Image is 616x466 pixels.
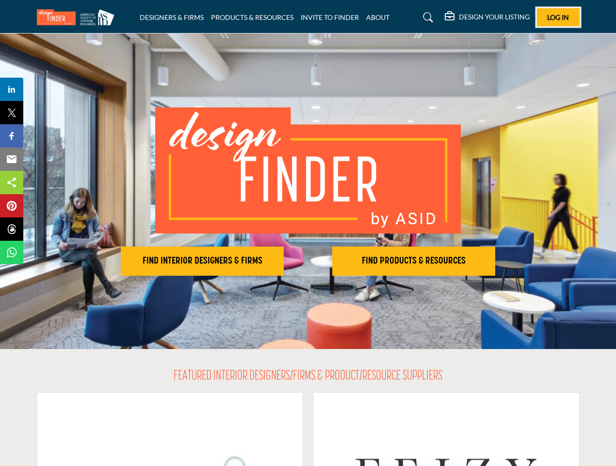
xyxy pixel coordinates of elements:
img: Site Logo [37,9,119,25]
a: INVITE TO FINDER [301,13,359,21]
a: Search [414,10,439,25]
button: FIND PRODUCTS & RESOURCES [332,247,495,276]
button: FIND INTERIOR DESIGNERS & FIRMS [121,247,284,276]
span: Log In [547,13,569,21]
button: Log In [537,8,580,26]
h5: DESIGN YOUR LISTING [459,13,530,21]
h2: FIND PRODUCTS & RESOURCES [335,255,492,267]
img: image [155,107,461,233]
a: PRODUCTS & RESOURCES [211,13,293,21]
a: ABOUT [366,13,389,21]
h2: FIND INTERIOR DESIGNERS & FIRMS [124,255,281,267]
h2: FEATURED INTERIOR DESIGNERS/FIRMS & PRODUCT/RESOURCE SUPPLIERS [174,368,442,385]
div: DESIGN YOUR LISTING [445,12,530,23]
a: DESIGNERS & FIRMS [140,13,204,21]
